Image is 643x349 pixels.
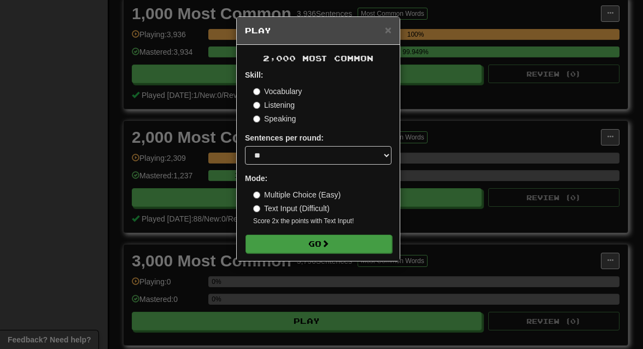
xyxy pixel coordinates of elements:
[385,24,391,36] span: ×
[253,88,260,95] input: Vocabulary
[253,217,391,226] small: Score 2x the points with Text Input !
[253,205,260,212] input: Text Input (Difficult)
[253,102,260,109] input: Listening
[253,86,302,97] label: Vocabulary
[253,191,260,199] input: Multiple Choice (Easy)
[245,174,267,183] strong: Mode:
[253,100,295,110] label: Listening
[245,132,324,143] label: Sentences per round:
[245,25,391,36] h5: Play
[263,54,373,63] span: 2,000 Most Common
[385,24,391,36] button: Close
[253,203,330,214] label: Text Input (Difficult)
[253,115,260,123] input: Speaking
[245,235,392,253] button: Go
[245,71,263,79] strong: Skill:
[253,113,296,124] label: Speaking
[253,189,341,200] label: Multiple Choice (Easy)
